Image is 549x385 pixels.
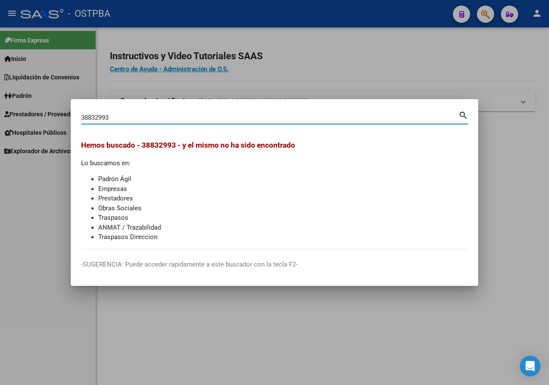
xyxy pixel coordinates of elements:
[81,139,468,242] div: Lo buscamos en:
[98,232,468,242] li: Traspasos Direccion
[459,109,468,120] mat-icon: search
[98,184,468,194] li: Empresas
[98,203,468,213] li: Obras Sociales
[98,213,468,223] li: Traspasos
[81,141,295,149] span: Hemos buscado - 38832993 - y el mismo no ha sido encontrado
[81,260,468,270] p: -SUGERENCIA: Puede acceder rapidamente a este buscador con la tecla F2-
[98,223,468,233] li: ANMAT / Trazabilidad
[98,194,468,203] li: Prestadores
[98,174,468,184] li: Padrón Ágil
[520,356,540,376] div: Open Intercom Messenger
